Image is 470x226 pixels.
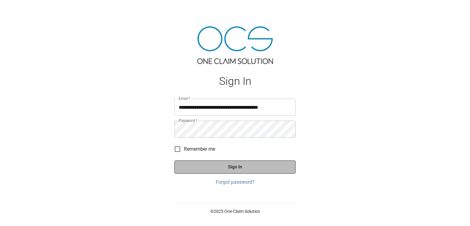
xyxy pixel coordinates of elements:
button: Sign In [174,160,296,173]
p: © 2025 One Claim Solution [174,208,296,214]
span: Remember me [184,145,215,153]
h1: Sign In [174,75,296,88]
a: Forgot password? [174,179,296,186]
img: ocs-logo-white-transparent.png [7,4,32,16]
img: ocs-logo-tra.png [197,26,273,64]
label: Email [179,96,190,101]
label: Password [179,118,197,123]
